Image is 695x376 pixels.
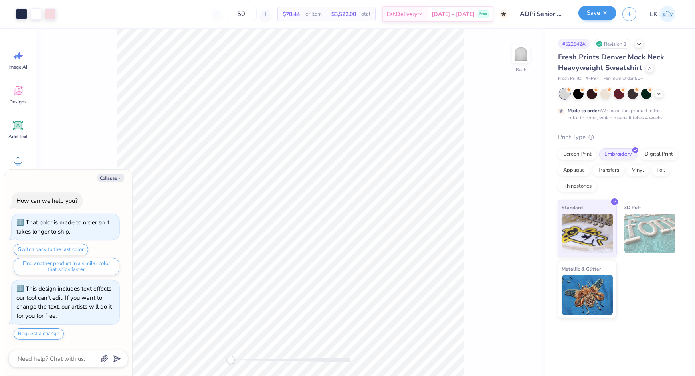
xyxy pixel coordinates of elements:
[650,10,657,19] span: EK
[283,10,300,18] span: $70.44
[603,75,643,82] span: Minimum Order: 50 +
[558,39,590,49] div: # 522542A
[627,164,649,176] div: Vinyl
[558,164,590,176] div: Applique
[513,46,529,62] img: Back
[227,356,235,364] div: Accessibility label
[651,164,670,176] div: Foil
[659,6,675,22] img: Emily Klevan
[10,168,26,174] span: Upload
[558,75,582,82] span: Fresh Prints
[16,218,109,235] div: That color is made to order so it takes longer to ship.
[97,174,124,182] button: Collapse
[387,10,417,18] span: Est. Delivery
[8,133,28,140] span: Add Text
[16,285,112,320] div: This design includes text effects our tool can't edit. If you want to change the text, our artist...
[558,180,597,192] div: Rhinestones
[516,66,526,73] div: Back
[14,328,64,340] button: Request a change
[358,10,370,18] span: Total
[640,148,678,160] div: Digital Print
[562,214,613,253] img: Standard
[592,164,624,176] div: Transfers
[14,244,88,255] button: Switch back to the last color
[9,64,28,70] span: Image AI
[558,133,679,142] div: Print Type
[599,148,637,160] div: Embroidery
[594,39,631,49] div: Revision 1
[16,197,78,205] div: How can we help you?
[562,203,583,212] span: Standard
[568,107,666,121] div: We make this product in this color to order, which means it takes 4 weeks.
[226,7,257,21] input: – –
[624,214,676,253] img: 3D Puff
[14,258,119,275] button: Find another product in a similar color that ships faster
[432,10,475,18] span: [DATE] - [DATE]
[562,275,613,315] img: Metallic & Glitter
[568,107,601,114] strong: Made to order:
[578,6,616,20] button: Save
[562,265,601,273] span: Metallic & Glitter
[646,6,679,22] a: EK
[9,99,27,105] span: Designs
[586,75,599,82] span: # FP94
[624,203,641,212] span: 3D Puff
[514,6,572,22] input: Untitled Design
[302,10,322,18] span: Per Item
[558,148,597,160] div: Screen Print
[479,11,487,17] span: Free
[331,10,356,18] span: $3,522.00
[558,52,664,73] span: Fresh Prints Denver Mock Neck Heavyweight Sweatshirt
